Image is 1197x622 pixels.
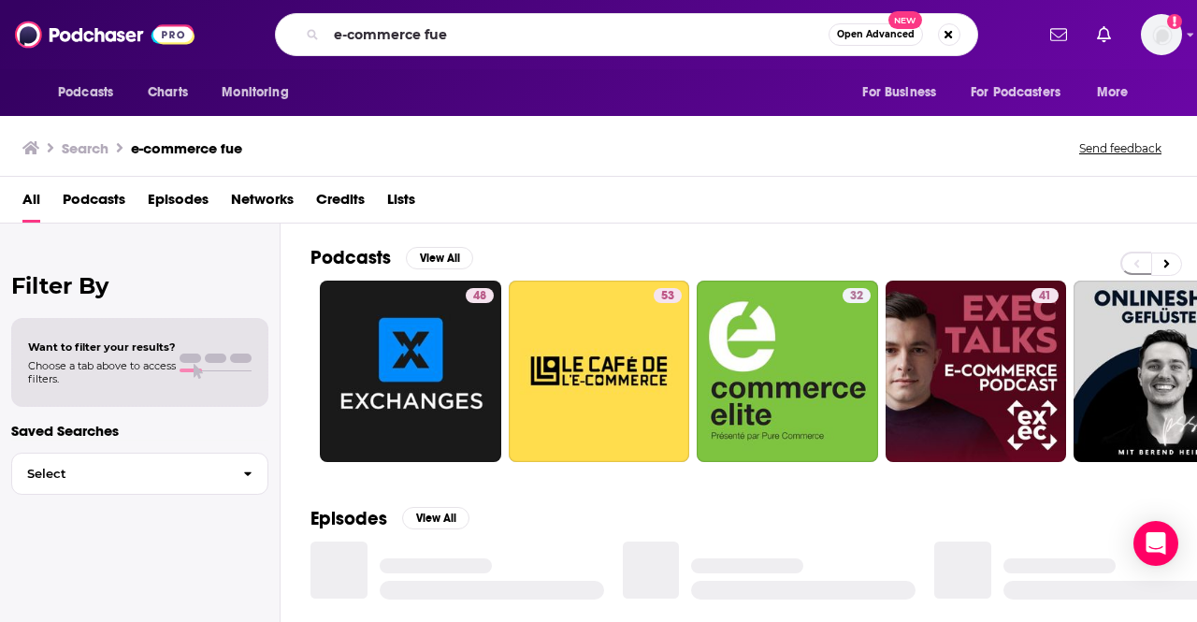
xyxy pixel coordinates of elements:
[849,75,959,110] button: open menu
[661,287,674,306] span: 53
[387,184,415,223] a: Lists
[1141,14,1182,55] button: Show profile menu
[310,246,391,269] h2: Podcasts
[971,80,1060,106] span: For Podcasters
[1133,521,1178,566] div: Open Intercom Messenger
[45,75,137,110] button: open menu
[473,287,486,306] span: 48
[231,184,294,223] a: Networks
[837,30,915,39] span: Open Advanced
[310,507,469,530] a: EpisodesView All
[310,246,473,269] a: PodcastsView All
[222,80,288,106] span: Monitoring
[11,272,268,299] h2: Filter By
[850,287,863,306] span: 32
[22,184,40,223] a: All
[1031,288,1059,303] a: 41
[829,23,923,46] button: Open AdvancedNew
[15,17,195,52] img: Podchaser - Follow, Share and Rate Podcasts
[131,139,242,157] h3: e-commerce fue
[1043,19,1074,51] a: Show notifications dropdown
[11,422,268,440] p: Saved Searches
[275,13,978,56] div: Search podcasts, credits, & more...
[1084,75,1152,110] button: open menu
[862,80,936,106] span: For Business
[62,139,108,157] h3: Search
[1167,14,1182,29] svg: Add a profile image
[509,281,690,462] a: 53
[466,288,494,303] a: 48
[209,75,312,110] button: open menu
[58,80,113,106] span: Podcasts
[12,468,228,480] span: Select
[1089,19,1118,51] a: Show notifications dropdown
[888,11,922,29] span: New
[310,507,387,530] h2: Episodes
[843,288,871,303] a: 32
[402,507,469,529] button: View All
[1074,140,1167,156] button: Send feedback
[1141,14,1182,55] span: Logged in as esmith_bg
[886,281,1067,462] a: 41
[697,281,878,462] a: 32
[28,340,176,354] span: Want to filter your results?
[326,20,829,50] input: Search podcasts, credits, & more...
[654,288,682,303] a: 53
[28,359,176,385] span: Choose a tab above to access filters.
[406,247,473,269] button: View All
[320,281,501,462] a: 48
[1039,287,1051,306] span: 41
[316,184,365,223] a: Credits
[1141,14,1182,55] img: User Profile
[959,75,1088,110] button: open menu
[63,184,125,223] a: Podcasts
[11,453,268,495] button: Select
[136,75,199,110] a: Charts
[1097,80,1129,106] span: More
[148,184,209,223] a: Episodes
[148,80,188,106] span: Charts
